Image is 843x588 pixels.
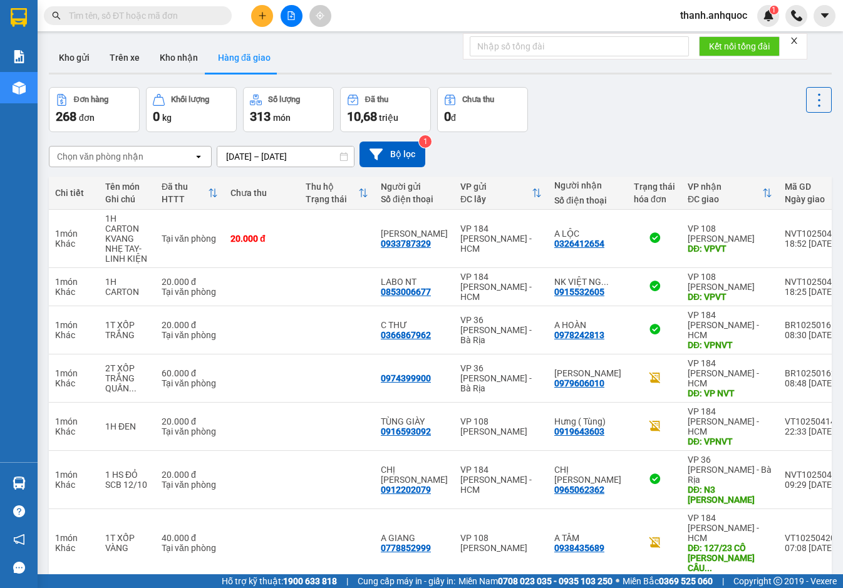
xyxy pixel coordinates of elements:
[419,135,432,148] sup: 1
[688,244,772,254] div: DĐ: VPVT
[460,533,542,553] div: VP 108 [PERSON_NAME]
[208,43,281,73] button: Hàng đã giao
[146,87,237,132] button: Khối lượng0kg
[162,378,218,388] div: Tại văn phòng
[49,43,100,73] button: Kho gửi
[55,229,93,239] div: 1 món
[358,574,455,588] span: Cung cấp máy in - giấy in:
[444,109,451,124] span: 0
[217,147,354,167] input: Select a date range.
[105,214,149,244] div: 1H CARTON KVANG
[55,277,93,287] div: 1 món
[316,11,324,20] span: aim
[153,109,160,124] span: 0
[347,109,377,124] span: 10,68
[688,358,772,388] div: VP 184 [PERSON_NAME] - HCM
[230,188,293,198] div: Chưa thu
[785,229,842,239] div: NVT10250468
[268,95,300,104] div: Số lượng
[105,182,149,192] div: Tên món
[162,194,208,204] div: HTTT
[55,378,93,388] div: Khác
[155,177,224,210] th: Toggle SortBy
[222,574,337,588] span: Hỗ trợ kỹ thuật:
[785,543,842,553] div: 07:08 [DATE]
[623,574,713,588] span: Miền Bắc
[554,465,621,485] div: CHỊ NHUNG
[460,416,542,436] div: VP 108 [PERSON_NAME]
[634,194,675,204] div: hóa đơn
[162,470,218,480] div: 20.000 đ
[554,533,621,543] div: A TÂM
[688,292,772,302] div: DĐ: VPVT
[460,194,532,204] div: ĐC lấy
[171,95,209,104] div: Khối lượng
[785,368,842,378] div: BR10250162
[55,320,93,330] div: 1 món
[56,109,76,124] span: 268
[785,277,842,287] div: NVT10250466
[55,330,93,340] div: Khác
[13,534,25,545] span: notification
[785,416,842,426] div: VT10250414
[381,239,431,249] div: 0933787329
[283,576,337,586] strong: 1900 633 818
[381,320,448,330] div: C THƯ
[554,180,621,190] div: Người nhận
[814,5,835,27] button: caret-down
[105,470,149,480] div: 1 HS ĐỎ
[100,43,150,73] button: Trên xe
[381,426,431,436] div: 0916593092
[554,378,604,388] div: 0979606010
[162,368,218,378] div: 60.000 đ
[554,320,621,330] div: A HOÀN
[243,87,334,132] button: Số lượng313món
[281,5,303,27] button: file-add
[785,470,842,480] div: NVT10250473
[381,229,448,239] div: ANH KHÁNH
[659,576,713,586] strong: 0369 525 060
[554,195,621,205] div: Số điện thoại
[150,43,208,73] button: Kho nhận
[55,543,93,553] div: Khác
[688,340,772,350] div: DĐ: VPNVT
[55,533,93,543] div: 1 món
[705,563,712,573] span: ...
[554,416,621,426] div: Hưng ( Tùng)
[773,577,782,585] span: copyright
[381,194,448,204] div: Số điện thoại
[162,113,172,123] span: kg
[13,81,26,95] img: warehouse-icon
[785,194,832,204] div: Ngày giao
[55,368,93,378] div: 1 món
[13,505,25,517] span: question-circle
[554,277,621,287] div: NK VIỆT NGA 1
[785,330,842,340] div: 08:30 [DATE]
[688,194,762,204] div: ĐC giao
[55,480,93,490] div: Khác
[688,455,772,485] div: VP 36 [PERSON_NAME] - Bà Rịa
[437,87,528,132] button: Chưa thu0đ
[770,6,778,14] sup: 1
[381,465,448,485] div: CHỊ VÂN
[785,287,842,297] div: 18:25 [DATE]
[460,465,542,495] div: VP 184 [PERSON_NAME] - HCM
[554,426,604,436] div: 0919643603
[273,113,291,123] span: món
[554,485,604,495] div: 0965062362
[722,574,724,588] span: |
[230,234,293,244] div: 20.000 đ
[554,239,604,249] div: 0326412654
[105,277,149,297] div: 1H CARTON
[554,287,604,297] div: 0915532605
[785,320,842,330] div: BR10250161
[681,177,778,210] th: Toggle SortBy
[460,224,542,254] div: VP 184 [PERSON_NAME] - HCM
[13,477,26,490] img: warehouse-icon
[688,485,772,505] div: DĐ: N3 MỸ XUÂN
[688,310,772,340] div: VP 184 [PERSON_NAME] - HCM
[819,10,830,21] span: caret-down
[346,574,348,588] span: |
[162,234,218,244] div: Tại văn phòng
[554,330,604,340] div: 0978242813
